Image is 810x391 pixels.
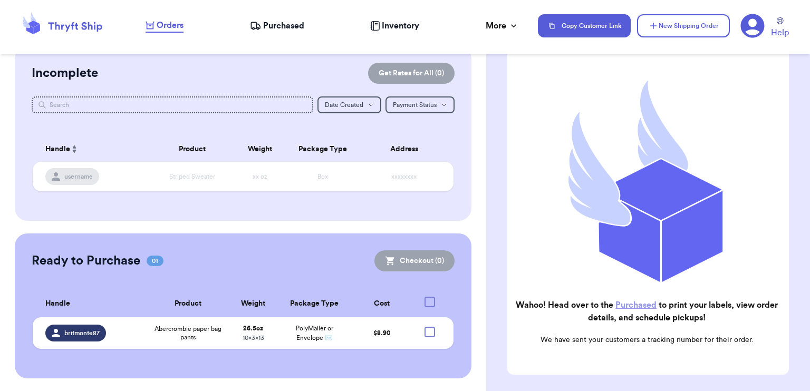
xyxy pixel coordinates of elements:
button: Payment Status [385,96,455,113]
strong: 26.5 oz [243,325,263,331]
span: Handle [45,298,70,309]
h2: Incomplete [32,65,98,82]
span: xx oz [253,173,267,180]
p: We have sent your customers a tracking number for their order. [516,335,778,345]
th: Product [147,290,229,317]
span: Inventory [382,19,419,32]
span: $ 8.90 [373,330,390,336]
span: Purchased [263,19,304,32]
div: More [486,19,519,32]
h2: Wahoo! Head over to the to print your labels, view order details, and schedule pickups! [516,299,778,324]
button: Sort ascending [70,143,79,155]
a: Purchased [250,19,304,32]
span: username [64,172,93,181]
a: Inventory [370,19,419,32]
span: Payment Status [393,102,437,108]
span: Date Created [325,102,363,108]
span: xxxxxxxx [391,173,417,180]
button: New Shipping Order [637,14,730,37]
span: Handle [45,144,70,155]
span: Abercrombie paper bag pants [153,325,223,341]
a: Purchased [615,301,657,309]
th: Address [361,136,454,162]
input: Search [32,96,313,113]
span: Help [771,26,789,39]
h2: Ready to Purchase [32,252,140,269]
th: Product [150,136,235,162]
span: Striped Sweater [169,173,215,180]
a: Help [771,17,789,39]
button: Checkout (0) [374,250,455,271]
th: Weight [235,136,285,162]
span: Orders [157,19,184,32]
span: 01 [147,256,163,266]
span: PolyMailer or Envelope ✉️ [296,325,333,341]
a: Orders [146,19,184,33]
button: Date Created [317,96,381,113]
button: Get Rates for All (0) [368,63,455,84]
th: Cost [351,290,412,317]
th: Weight [229,290,278,317]
span: 10 x 3 x 13 [243,335,264,341]
th: Package Type [278,290,352,317]
span: Box [317,173,328,180]
th: Package Type [285,136,361,162]
span: britmonte87 [64,329,100,337]
button: Copy Customer Link [538,14,631,37]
